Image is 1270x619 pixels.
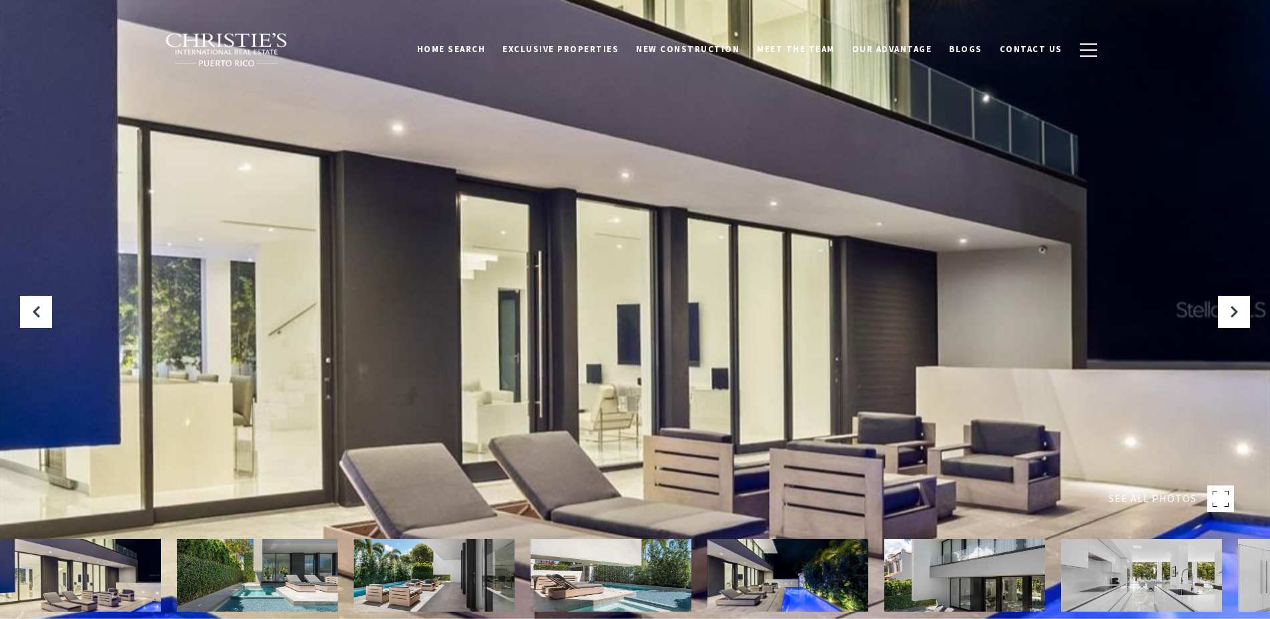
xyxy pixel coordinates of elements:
[354,539,515,612] img: 12 SANTA ANA
[494,37,627,62] a: Exclusive Properties
[1108,490,1197,507] span: SEE ALL PHOTOS
[1061,539,1222,612] img: 12 SANTA ANA
[531,539,691,612] img: 12 SANTA ANA
[177,539,338,612] img: 12 SANTA ANA
[844,37,941,62] a: Our Advantage
[165,33,289,67] img: Christie's International Real Estate black text logo
[884,539,1045,612] img: 12 SANTA ANA
[940,37,991,62] a: Blogs
[707,539,868,612] img: 12 SANTA ANA
[949,43,982,55] span: Blogs
[503,43,619,55] span: Exclusive Properties
[1000,43,1062,55] span: Contact Us
[627,37,748,62] a: New Construction
[748,37,844,62] a: Meet the Team
[636,43,739,55] span: New Construction
[852,43,932,55] span: Our Advantage
[408,37,495,62] a: Home Search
